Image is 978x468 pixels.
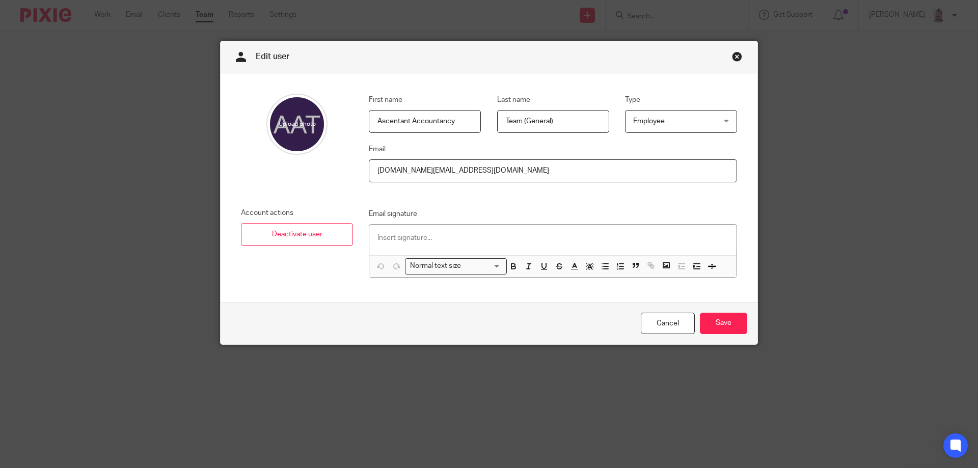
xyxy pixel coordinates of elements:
label: Type [625,95,640,105]
p: Account actions [241,208,353,218]
span: Normal text size [407,261,463,271]
label: Last name [497,95,530,105]
span: Employee [633,118,665,125]
label: First name [369,95,402,105]
a: Close this dialog window [732,51,742,65]
a: Deactivate user [241,223,353,246]
input: Search for option [464,261,501,271]
input: Save [700,313,747,335]
span: Edit user [256,52,289,61]
label: Email signature [369,209,417,219]
div: Search for option [405,258,507,274]
label: Email [369,144,386,154]
a: Cancel [641,313,695,335]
